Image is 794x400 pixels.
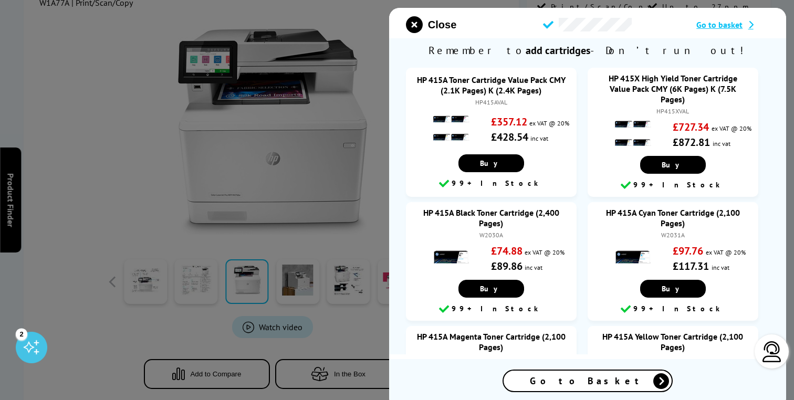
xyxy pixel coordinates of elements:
[697,19,769,30] a: Go to basket
[525,264,543,271] span: inc vat
[525,248,565,256] span: ex VAT @ 20%
[480,159,503,168] span: Buy
[673,135,711,149] strong: £872.81
[416,98,566,106] div: HP415AVAL
[433,110,469,146] img: HP 415A Toner Cartridge Value Pack CMY (2.1K Pages) K (2.4K Pages)
[706,248,746,256] span: ex VAT @ 20%
[593,303,753,315] div: 99+ In Stock
[712,124,751,132] span: ex VAT @ 20%
[417,331,566,352] a: HP 415A Magenta Toner Cartridge (2,100 Pages)
[713,140,730,148] span: inc vat
[492,259,523,273] strong: £89.86
[673,120,709,134] strong: £727.34
[598,107,748,115] div: HP415XVAL
[411,177,571,190] div: 99+ In Stock
[673,244,704,258] strong: £97.76
[606,207,740,228] a: HP 415A Cyan Toner Cartridge (2,100 Pages)
[417,75,566,96] a: HP 415A Toner Cartridge Value Pack CMY (2.1K Pages) K (2.4K Pages)
[697,19,743,30] span: Go to basket
[614,239,651,276] img: HP 415A Cyan Toner Cartridge (2,100 Pages)
[530,375,645,387] span: Go to Basket
[712,264,729,271] span: inc vat
[603,331,744,352] a: HP 415A Yellow Toner Cartridge (2,100 Pages)
[389,38,786,62] span: Remember to - Don’t run out!
[492,115,528,129] strong: £357.12
[428,19,456,31] span: Close
[526,44,590,57] b: add cartridges
[593,179,753,192] div: 99+ In Stock
[416,231,566,239] div: W2030A
[16,328,27,340] div: 2
[598,231,748,239] div: W2031A
[503,370,673,392] a: Go to Basket
[609,73,737,104] a: HP 415X High Yield Toner Cartridge Value Pack CMY (6K Pages) K (7.5K Pages)
[662,160,684,170] span: Buy
[492,244,523,258] strong: £74.88
[531,134,549,142] span: inc vat
[480,284,503,293] span: Buy
[423,207,559,228] a: HP 415A Black Toner Cartridge (2,400 Pages)
[761,341,782,362] img: user-headset-light.svg
[433,239,469,276] img: HP 415A Black Toner Cartridge (2,400 Pages)
[673,259,709,273] strong: £117.31
[492,130,529,144] strong: £428.54
[411,303,571,315] div: 99+ In Stock
[530,119,570,127] span: ex VAT @ 20%
[614,115,651,152] img: HP 415X High Yield Toner Cartridge Value Pack CMY (6K Pages) K (7.5K Pages)
[406,16,456,33] button: close modal
[662,284,684,293] span: Buy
